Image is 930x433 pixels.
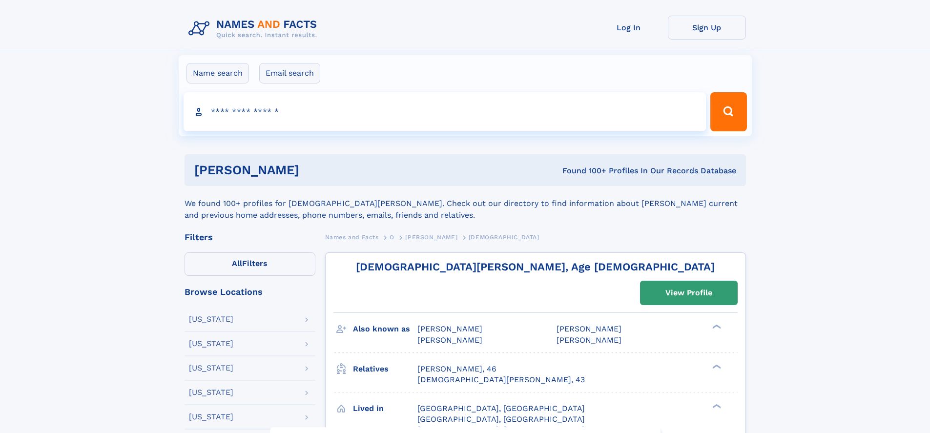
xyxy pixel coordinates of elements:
[185,233,315,242] div: Filters
[232,259,242,268] span: All
[710,403,722,409] div: ❯
[405,234,457,241] span: [PERSON_NAME]
[184,92,706,131] input: search input
[356,261,715,273] a: [DEMOGRAPHIC_DATA][PERSON_NAME], Age [DEMOGRAPHIC_DATA]
[189,315,233,323] div: [US_STATE]
[710,324,722,330] div: ❯
[710,92,746,131] button: Search Button
[194,164,431,176] h1: [PERSON_NAME]
[189,413,233,421] div: [US_STATE]
[665,282,712,304] div: View Profile
[325,231,379,243] a: Names and Facts
[557,324,621,333] span: [PERSON_NAME]
[353,321,417,337] h3: Also known as
[405,231,457,243] a: [PERSON_NAME]
[353,400,417,417] h3: Lived in
[417,335,482,345] span: [PERSON_NAME]
[186,63,249,83] label: Name search
[353,361,417,377] h3: Relatives
[417,374,585,385] a: [DEMOGRAPHIC_DATA][PERSON_NAME], 43
[259,63,320,83] label: Email search
[417,414,585,424] span: [GEOGRAPHIC_DATA], [GEOGRAPHIC_DATA]
[185,288,315,296] div: Browse Locations
[417,404,585,413] span: [GEOGRAPHIC_DATA], [GEOGRAPHIC_DATA]
[390,234,394,241] span: O
[417,324,482,333] span: [PERSON_NAME]
[417,364,496,374] a: [PERSON_NAME], 46
[185,252,315,276] label: Filters
[641,281,737,305] a: View Profile
[185,16,325,42] img: Logo Names and Facts
[469,234,539,241] span: [DEMOGRAPHIC_DATA]
[431,165,736,176] div: Found 100+ Profiles In Our Records Database
[185,186,746,221] div: We found 100+ profiles for [DEMOGRAPHIC_DATA][PERSON_NAME]. Check out our directory to find infor...
[668,16,746,40] a: Sign Up
[710,363,722,370] div: ❯
[189,364,233,372] div: [US_STATE]
[390,231,394,243] a: O
[189,389,233,396] div: [US_STATE]
[189,340,233,348] div: [US_STATE]
[590,16,668,40] a: Log In
[557,335,621,345] span: [PERSON_NAME]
